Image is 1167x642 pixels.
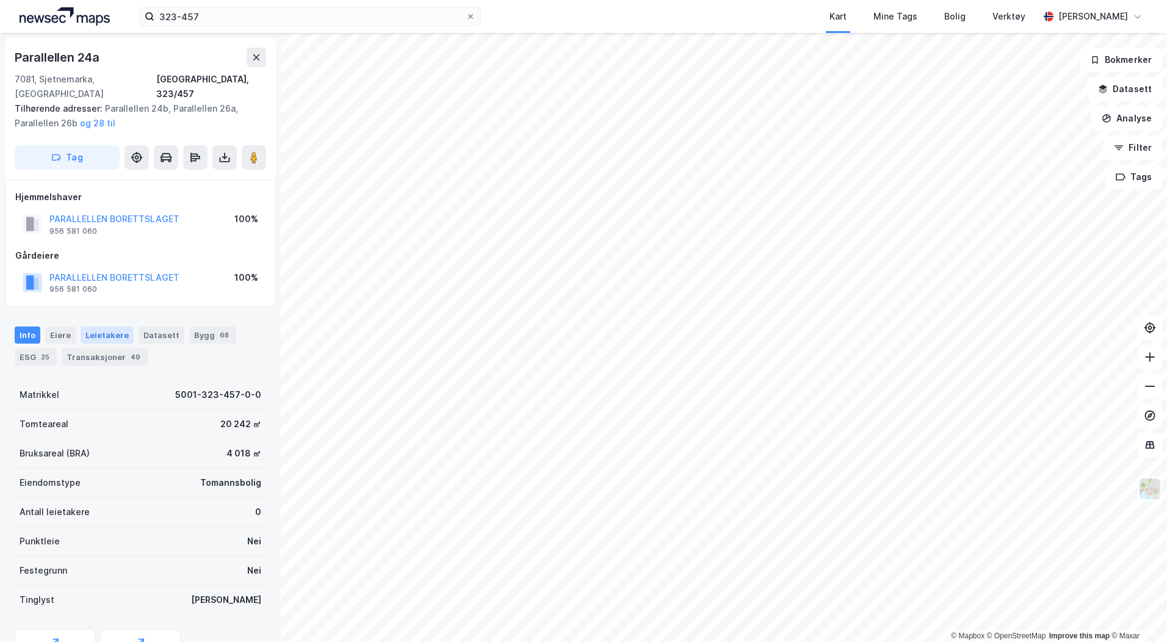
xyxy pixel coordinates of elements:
[20,505,90,519] div: Antall leietakere
[15,326,40,344] div: Info
[20,417,68,431] div: Tomteareal
[1105,165,1162,189] button: Tags
[1104,135,1162,160] button: Filter
[1049,632,1110,640] a: Improve this map
[247,563,261,578] div: Nei
[200,475,261,490] div: Tomannsbolig
[62,348,148,366] div: Transaksjoner
[81,326,134,344] div: Leietakere
[951,632,985,640] a: Mapbox
[15,101,256,131] div: Parallellen 24b, Parallellen 26a, Parallellen 26b
[1106,583,1167,642] div: Kontrollprogram for chat
[15,248,266,263] div: Gårdeiere
[20,388,59,402] div: Matrikkel
[1080,48,1162,72] button: Bokmerker
[829,9,847,24] div: Kart
[20,534,60,549] div: Punktleie
[139,326,184,344] div: Datasett
[992,9,1025,24] div: Verktøy
[226,446,261,461] div: 4 018 ㎡
[38,351,52,363] div: 25
[191,593,261,607] div: [PERSON_NAME]
[944,9,966,24] div: Bolig
[220,417,261,431] div: 20 242 ㎡
[20,563,67,578] div: Festegrunn
[1138,477,1162,500] img: Z
[255,505,261,519] div: 0
[217,329,231,341] div: 68
[128,351,143,363] div: 49
[1058,9,1128,24] div: [PERSON_NAME]
[247,534,261,549] div: Nei
[15,72,156,101] div: 7081, Sjetnemarka, [GEOGRAPHIC_DATA]
[20,7,110,26] img: logo.a4113a55bc3d86da70a041830d287a7e.svg
[15,103,105,114] span: Tilhørende adresser:
[15,48,102,67] div: Parallellen 24a
[49,284,97,294] div: 956 581 060
[175,388,261,402] div: 5001-323-457-0-0
[49,226,97,236] div: 956 581 060
[45,326,76,344] div: Eiere
[189,326,236,344] div: Bygg
[1088,77,1162,101] button: Datasett
[987,632,1046,640] a: OpenStreetMap
[20,593,54,607] div: Tinglyst
[20,475,81,490] div: Eiendomstype
[1091,106,1162,131] button: Analyse
[234,212,258,226] div: 100%
[234,270,258,285] div: 100%
[156,72,266,101] div: [GEOGRAPHIC_DATA], 323/457
[15,348,57,366] div: ESG
[154,7,466,26] input: Søk på adresse, matrikkel, gårdeiere, leietakere eller personer
[1106,583,1167,642] iframe: Chat Widget
[15,190,266,204] div: Hjemmelshaver
[873,9,917,24] div: Mine Tags
[20,446,90,461] div: Bruksareal (BRA)
[15,145,120,170] button: Tag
